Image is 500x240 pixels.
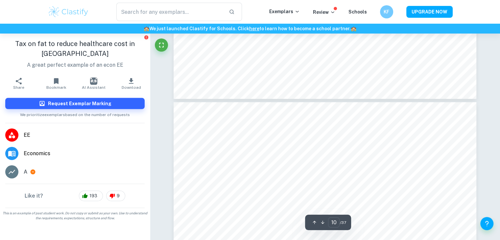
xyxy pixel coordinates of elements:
[48,100,111,107] h6: Request Exemplar Marking
[380,5,393,18] button: KF
[112,74,150,93] button: Download
[155,38,168,52] button: Fullscreen
[348,9,367,14] a: Schools
[406,6,453,18] button: UPGRADE NOW
[24,168,27,176] p: A
[13,85,24,90] span: Share
[48,5,89,18] img: Clastify logo
[122,85,141,90] span: Download
[480,217,493,230] button: Help and Feedback
[269,8,300,15] p: Exemplars
[46,85,66,90] span: Bookmark
[351,26,356,31] span: 🏫
[90,78,97,85] img: AI Assistant
[313,9,335,16] p: Review
[24,150,145,157] span: Economics
[5,39,145,59] h1: Tax on fat to reduce healthcare cost in [GEOGRAPHIC_DATA]
[5,61,145,69] p: A great perfect example of an econ EE
[25,192,43,200] h6: Like it?
[1,25,499,32] h6: We just launched Clastify for Schools. Click to learn how to become a school partner.
[3,211,147,221] span: This is an example of past student work. Do not copy or submit as your own. Use to understand the...
[383,8,390,15] h6: KF
[5,98,145,109] button: Request Exemplar Marking
[113,193,123,199] span: 9
[37,74,75,93] button: Bookmark
[24,131,145,139] span: EE
[249,26,259,31] a: here
[340,220,346,226] span: / 37
[144,35,149,40] button: Report issue
[144,26,149,31] span: 🏫
[79,191,103,201] div: 193
[86,193,101,199] span: 193
[106,191,125,201] div: 9
[82,85,106,90] span: AI Assistant
[116,3,224,21] input: Search for any exemplars...
[75,74,112,93] button: AI Assistant
[20,109,130,118] span: We prioritize exemplars based on the number of requests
